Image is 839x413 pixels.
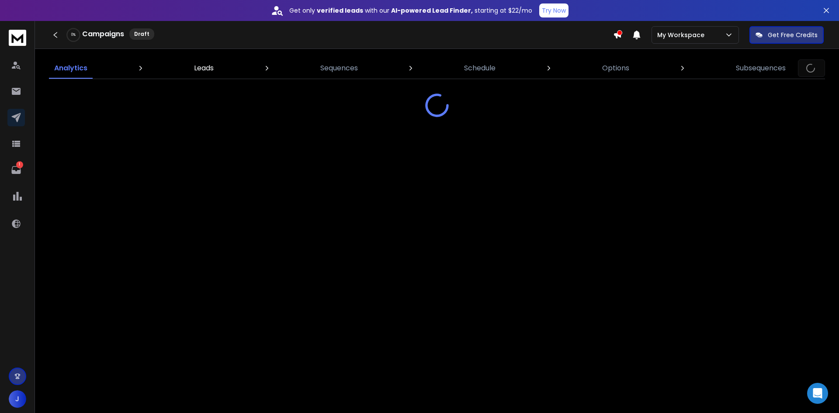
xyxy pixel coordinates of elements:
strong: verified leads [317,6,363,15]
a: Sequences [315,58,363,79]
p: Leads [194,63,214,73]
p: Sequences [320,63,358,73]
p: Get Free Credits [768,31,818,39]
button: J [9,390,26,408]
a: Options [597,58,634,79]
p: Analytics [54,63,87,73]
strong: AI-powered Lead Finder, [391,6,473,15]
div: Draft [129,28,154,40]
p: Get only with our starting at $22/mo [289,6,532,15]
button: Get Free Credits [749,26,824,44]
p: Schedule [464,63,496,73]
p: 1 [16,161,23,168]
img: logo [9,30,26,46]
button: Try Now [539,3,569,17]
p: Try Now [542,6,566,15]
a: Subsequences [731,58,791,79]
p: Subsequences [736,63,786,73]
a: Schedule [459,58,501,79]
p: Options [602,63,629,73]
h1: Campaigns [82,29,124,39]
div: Open Intercom Messenger [807,383,828,404]
a: Analytics [49,58,93,79]
a: 1 [7,161,25,179]
a: Leads [189,58,219,79]
p: 0 % [71,32,76,38]
p: My Workspace [657,31,708,39]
